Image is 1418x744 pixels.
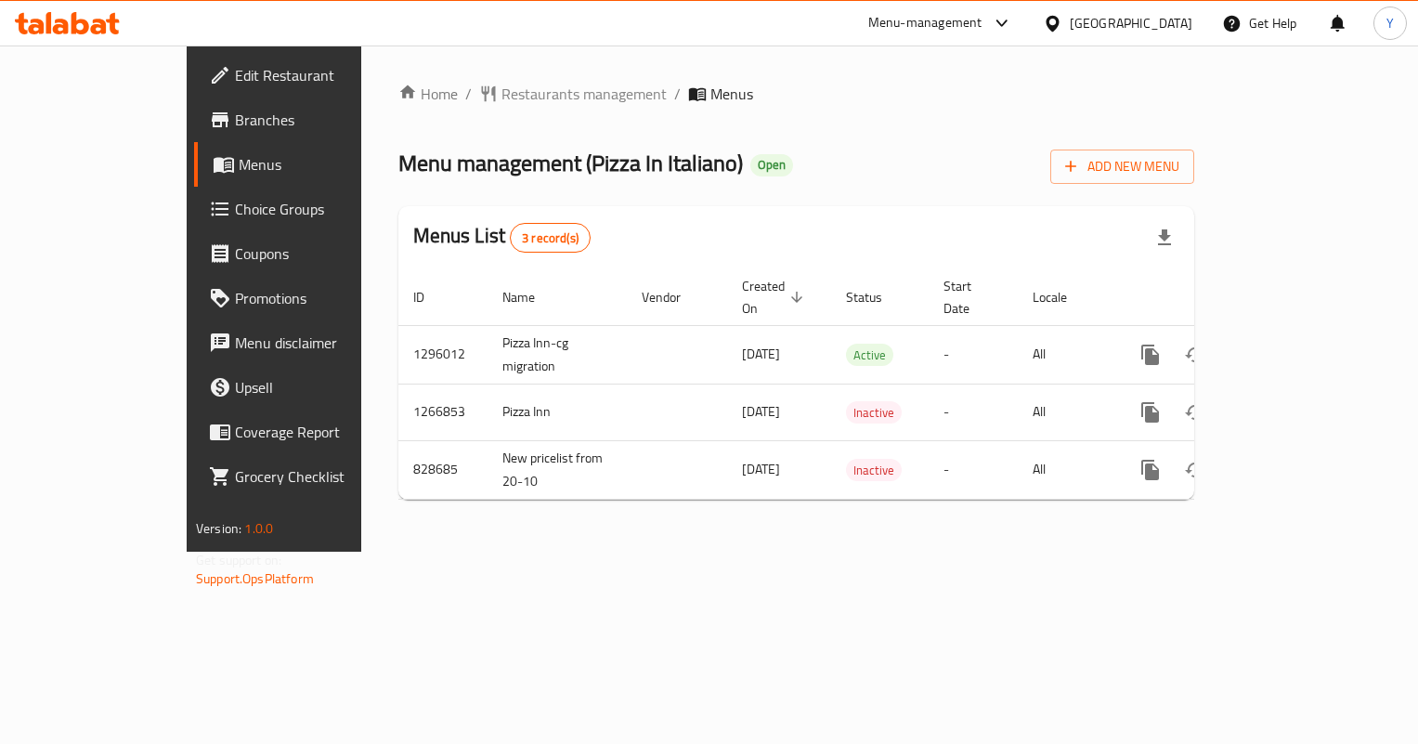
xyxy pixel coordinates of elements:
a: Coverage Report [194,410,423,454]
span: Open [750,157,793,173]
td: 828685 [398,440,488,499]
a: Promotions [194,276,423,320]
button: Change Status [1173,390,1217,435]
button: Add New Menu [1050,150,1194,184]
a: Branches [194,98,423,142]
h2: Menus List [413,222,591,253]
span: [DATE] [742,457,780,481]
button: Change Status [1173,333,1217,377]
span: Coupons [235,242,409,265]
span: Menu disclaimer [235,332,409,354]
div: Inactive [846,459,902,481]
span: Menus [239,153,409,176]
div: Menu-management [868,12,982,34]
span: Inactive [846,460,902,481]
td: New pricelist from 20-10 [488,440,627,499]
div: Open [750,154,793,176]
span: Get support on: [196,548,281,572]
span: Restaurants management [501,83,667,105]
td: All [1018,325,1113,384]
button: more [1128,333,1173,377]
span: ID [413,286,449,308]
a: Support.OpsPlatform [196,567,314,591]
td: - [929,440,1018,499]
div: Export file [1142,215,1187,260]
a: Grocery Checklist [194,454,423,499]
a: Choice Groups [194,187,423,231]
td: Pizza Inn-cg migration [488,325,627,384]
span: Locale [1033,286,1091,308]
span: 1.0.0 [244,516,273,541]
span: Name [502,286,559,308]
span: Grocery Checklist [235,465,409,488]
span: Add New Menu [1065,155,1179,178]
button: more [1128,448,1173,492]
span: Vendor [642,286,705,308]
td: 1296012 [398,325,488,384]
table: enhanced table [398,269,1321,500]
td: Pizza Inn [488,384,627,440]
span: Coverage Report [235,421,409,443]
span: [DATE] [742,399,780,424]
span: Y [1386,13,1394,33]
button: Change Status [1173,448,1217,492]
td: All [1018,440,1113,499]
a: Menus [194,142,423,187]
div: Inactive [846,401,902,424]
td: All [1018,384,1113,440]
div: Total records count [510,223,591,253]
span: Edit Restaurant [235,64,409,86]
span: Status [846,286,906,308]
a: Coupons [194,231,423,276]
span: Menu management ( Pizza In Italiano ) [398,142,743,184]
a: Restaurants management [479,83,667,105]
a: Home [398,83,458,105]
li: / [674,83,681,105]
nav: breadcrumb [398,83,1194,105]
span: Inactive [846,402,902,424]
a: Upsell [194,365,423,410]
span: Menus [710,83,753,105]
span: [DATE] [742,342,780,366]
span: Version: [196,516,241,541]
button: more [1128,390,1173,435]
span: Start Date [943,275,995,320]
span: Choice Groups [235,198,409,220]
a: Edit Restaurant [194,53,423,98]
span: Active [846,345,893,366]
span: Created On [742,275,809,320]
a: Menu disclaimer [194,320,423,365]
td: - [929,384,1018,440]
th: Actions [1113,269,1321,326]
span: Upsell [235,376,409,398]
td: - [929,325,1018,384]
td: 1266853 [398,384,488,440]
span: 3 record(s) [511,229,590,247]
div: [GEOGRAPHIC_DATA] [1070,13,1192,33]
span: Promotions [235,287,409,309]
li: / [465,83,472,105]
span: Branches [235,109,409,131]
